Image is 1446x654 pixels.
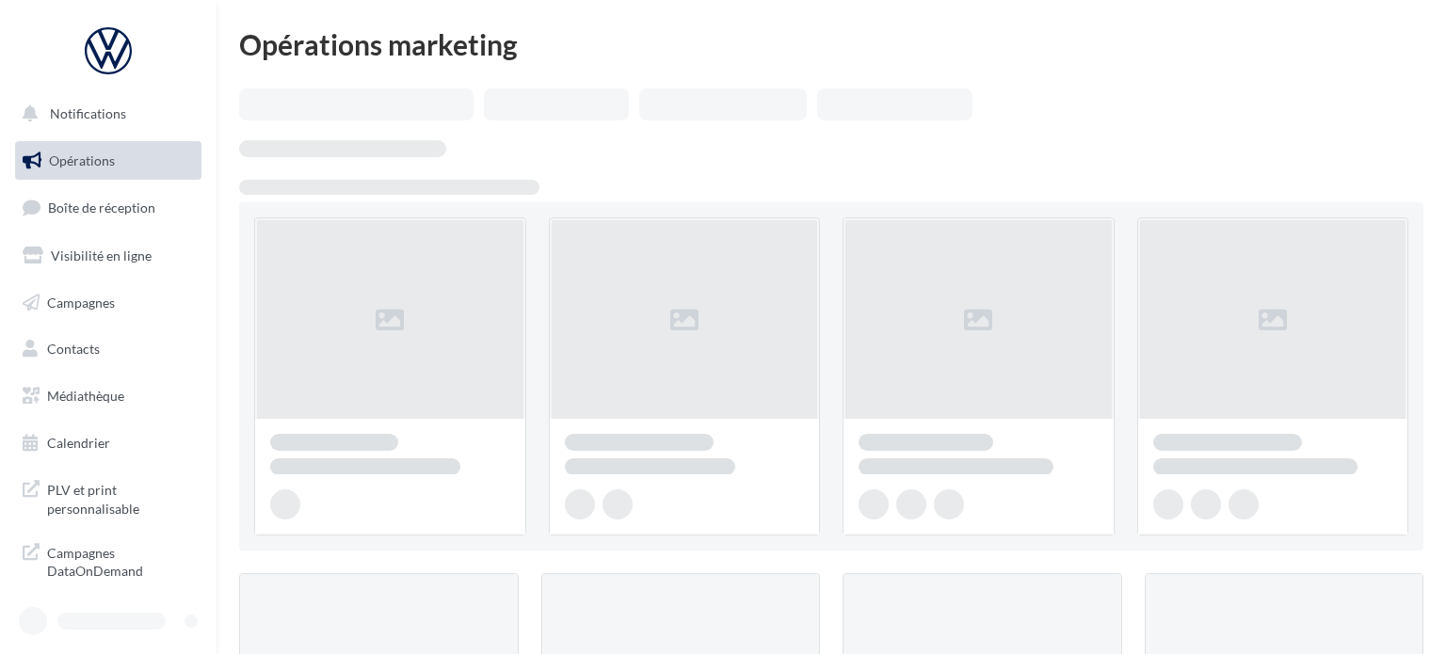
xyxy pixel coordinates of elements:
[11,187,205,228] a: Boîte de réception
[47,388,124,404] span: Médiathèque
[11,141,205,181] a: Opérations
[11,423,205,463] a: Calendrier
[47,341,100,357] span: Contacts
[11,533,205,588] a: Campagnes DataOnDemand
[11,283,205,323] a: Campagnes
[51,247,152,263] span: Visibilité en ligne
[11,470,205,525] a: PLV et print personnalisable
[11,376,205,416] a: Médiathèque
[47,540,194,581] span: Campagnes DataOnDemand
[47,477,194,518] span: PLV et print personnalisable
[50,105,126,121] span: Notifications
[11,94,198,134] button: Notifications
[47,294,115,310] span: Campagnes
[48,199,155,215] span: Boîte de réception
[11,236,205,276] a: Visibilité en ligne
[11,329,205,369] a: Contacts
[47,435,110,451] span: Calendrier
[239,30,1423,58] div: Opérations marketing
[49,152,115,168] span: Opérations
